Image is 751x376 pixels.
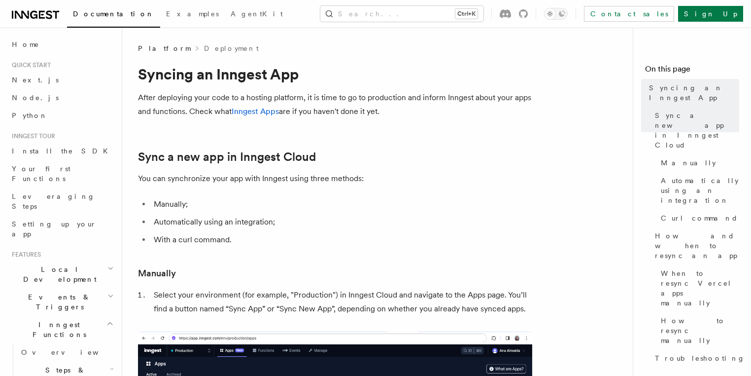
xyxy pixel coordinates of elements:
span: Local Development [8,264,107,284]
span: Overview [21,348,123,356]
p: After deploying your code to a hosting platform, it is time to go to production and inform Innges... [138,91,532,118]
a: Node.js [8,89,116,107]
span: When to resync Vercel apps manually [661,268,739,308]
span: Automatically using an integration [661,176,739,205]
button: Search...Ctrl+K [320,6,483,22]
span: Node.js [12,94,59,102]
span: Documentation [73,10,154,18]
a: Deployment [204,43,259,53]
a: Documentation [67,3,160,28]
span: How and when to resync an app [655,231,739,261]
span: Inngest Functions [8,320,106,339]
p: You can synchronize your app with Inngest using three methods: [138,172,532,186]
button: Toggle dark mode [544,8,568,20]
li: Automatically using an integration; [151,215,532,229]
li: Manually; [151,197,532,211]
a: Sync a new app in Inngest Cloud [138,150,316,164]
a: When to resync Vercel apps manually [657,264,739,312]
span: Platform [138,43,190,53]
span: Python [12,112,48,119]
span: Leveraging Steps [12,192,95,210]
a: Examples [160,3,225,27]
span: Sync a new app in Inngest Cloud [655,111,739,150]
a: AgentKit [225,3,289,27]
a: Syncing an Inngest App [645,79,739,107]
h4: On this page [645,63,739,79]
span: Install the SDK [12,147,114,155]
a: Inngest Apps [232,107,279,116]
a: Install the SDK [8,142,116,160]
a: Next.js [8,71,116,89]
button: Events & Triggers [8,288,116,316]
a: Sync a new app in Inngest Cloud [651,107,739,154]
a: How and when to resync an app [651,227,739,264]
a: Manually [138,266,176,280]
kbd: Ctrl+K [455,9,478,19]
span: Setting up your app [12,220,97,238]
button: Inngest Functions [8,316,116,343]
a: Setting up your app [8,215,116,243]
span: Quick start [8,61,51,69]
span: Features [8,251,41,259]
button: Local Development [8,261,116,288]
a: Contact sales [584,6,674,22]
span: How to resync manually [661,316,739,345]
span: Curl command [661,213,738,223]
h1: Syncing an Inngest App [138,65,532,83]
a: Manually [657,154,739,172]
span: Next.js [12,76,59,84]
a: Troubleshooting [651,349,739,367]
span: Home [12,39,39,49]
span: Manually [661,158,716,168]
a: Home [8,36,116,53]
a: How to resync manually [657,312,739,349]
a: Leveraging Steps [8,188,116,215]
a: Automatically using an integration [657,172,739,209]
a: Overview [17,343,116,361]
a: Your first Functions [8,160,116,188]
span: Syncing an Inngest App [649,83,739,103]
span: Troubleshooting [655,353,745,363]
li: Select your environment (for example, "Production") in Inngest Cloud and navigate to the Apps pag... [151,288,532,316]
span: Events & Triggers [8,292,107,312]
span: Your first Functions [12,165,70,183]
span: Inngest tour [8,132,55,140]
a: Sign Up [678,6,743,22]
a: Python [8,107,116,124]
li: With a curl command. [151,233,532,247]
span: Examples [166,10,219,18]
a: Curl command [657,209,739,227]
span: AgentKit [231,10,283,18]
